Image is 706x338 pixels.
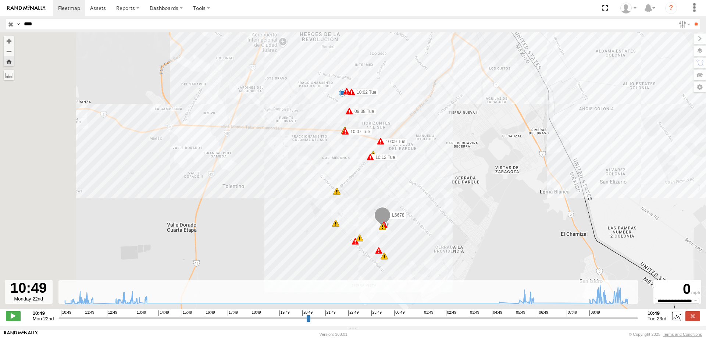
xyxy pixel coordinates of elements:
[515,310,525,316] span: 05:49
[655,281,700,298] div: 0
[423,310,433,316] span: 01:49
[4,70,14,80] label: Measure
[325,310,336,316] span: 21:49
[693,82,706,92] label: Map Settings
[320,332,347,337] div: Version: 308.01
[370,154,397,161] label: 10:12 Tue
[158,310,169,316] span: 14:49
[6,311,21,321] label: Play/Stop
[7,6,46,11] img: rand-logo.svg
[352,238,359,245] div: 5
[84,310,94,316] span: 11:49
[663,332,702,337] a: Terms and Conditions
[567,310,577,316] span: 07:49
[107,310,117,316] span: 12:49
[469,310,479,316] span: 03:49
[648,310,666,316] strong: 10:49
[379,223,386,230] div: 107
[371,310,382,316] span: 23:49
[370,151,377,158] div: 18
[61,310,71,316] span: 10:49
[4,56,14,66] button: Zoom Home
[251,310,261,316] span: 18:49
[375,247,382,254] div: 12
[347,88,374,95] label: 09:41 Tue
[332,220,339,227] div: 16
[4,331,38,338] a: Visit our Website
[492,310,502,316] span: 04:49
[629,332,702,337] div: © Copyright 2025 -
[333,188,340,195] div: 10
[394,310,404,316] span: 00:49
[228,310,238,316] span: 17:49
[648,316,666,321] span: Tue 23rd Sep 2025
[345,128,372,135] label: 10:07 Tue
[380,221,388,228] div: 10
[381,252,388,260] div: 106
[33,316,54,321] span: Mon 22nd Sep 2025
[15,19,21,29] label: Search Query
[182,310,192,316] span: 15:49
[381,138,407,145] label: 10:09 Tue
[345,127,372,134] label: 10:07 Tue
[279,310,290,316] span: 19:49
[348,310,359,316] span: 22:49
[618,3,639,14] div: MANUEL HERNANDEZ
[136,310,146,316] span: 13:49
[349,108,376,115] label: 09:38 Tue
[665,2,677,14] i: ?
[33,310,54,316] strong: 10:49
[685,311,700,321] label: Close
[342,90,369,97] label: 09:57 Tue
[676,19,692,29] label: Search Filter Options
[356,234,363,242] div: 123
[352,89,378,96] label: 10:02 Tue
[4,46,14,56] button: Zoom out
[392,212,404,217] span: L6678
[4,36,14,46] button: Zoom in
[538,310,548,316] span: 06:49
[205,310,215,316] span: 16:49
[302,310,313,316] span: 20:49
[589,310,600,316] span: 08:49
[446,310,456,316] span: 02:49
